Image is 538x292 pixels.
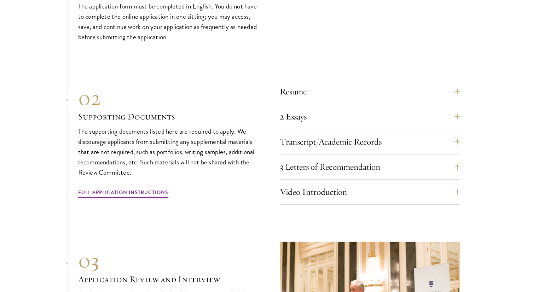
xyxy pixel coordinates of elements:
a: Full Application Instructions [78,188,168,199]
h3: Supporting Documents [78,111,259,123]
button: Video Introduction [280,183,460,200]
button: Transcript/Academic Records [280,133,460,150]
button: Resume [280,83,460,100]
div: 03 [78,248,259,273]
div: 02 [78,85,259,111]
button: 3 Letters of Recommendation [280,158,460,175]
p: The supporting documents listed here are required to apply. We discourage applicants from submitt... [78,126,259,177]
button: 2 Essays [280,108,460,125]
h3: Application Review and Interview [78,273,259,285]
